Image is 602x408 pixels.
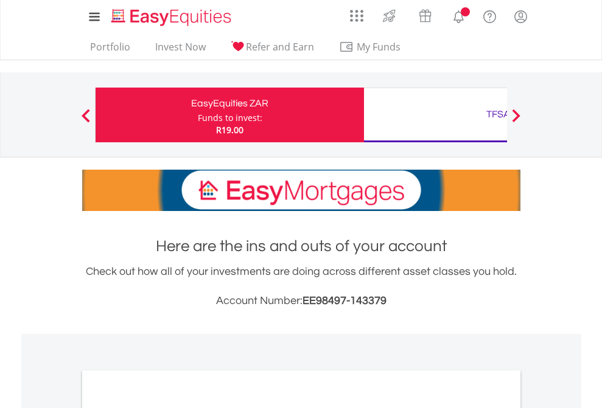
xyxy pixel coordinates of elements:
h3: Account Number: [82,292,520,309]
div: Funds to invest: [198,112,262,124]
a: Home page [107,3,236,27]
img: thrive-v2.svg [379,6,399,26]
button: Previous [74,115,98,127]
a: AppsGrid [342,3,371,22]
a: Notifications [443,3,474,27]
img: EasyEquities_Logo.png [109,7,236,27]
button: Next [504,115,528,127]
span: EE98497-143379 [303,295,387,306]
img: vouchers-v2.svg [415,6,435,26]
h1: Here are the ins and outs of your account [82,235,520,257]
img: grid-menu-icon.svg [350,9,363,22]
span: My Funds [339,39,419,55]
span: Refer and Earn [246,40,314,54]
a: My Profile [505,3,536,30]
a: Refer and Earn [226,41,319,60]
a: Vouchers [407,3,443,26]
a: Portfolio [85,41,135,60]
span: R19.00 [216,124,243,136]
img: EasyMortage Promotion Banner [82,170,520,211]
div: EasyEquities ZAR [103,95,357,112]
a: FAQ's and Support [474,3,505,27]
div: Check out how all of your investments are doing across different asset classes you hold. [82,263,520,309]
a: Invest Now [150,41,211,60]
